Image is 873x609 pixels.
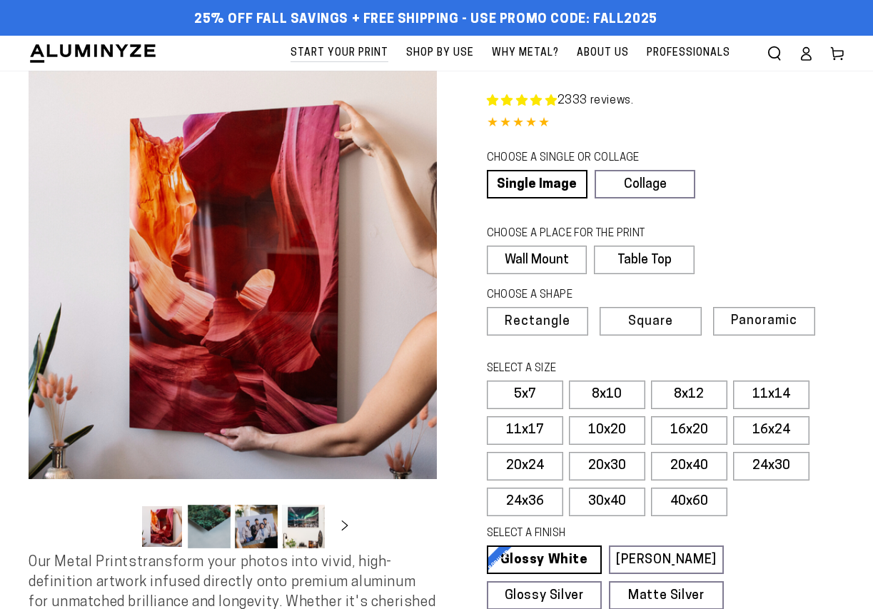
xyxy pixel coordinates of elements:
[733,381,809,409] label: 11x14
[505,316,570,328] span: Rectangle
[487,381,563,409] label: 5x7
[487,114,845,134] div: 4.85 out of 5.0 stars
[647,44,730,62] span: Professionals
[594,246,695,274] label: Table Top
[485,36,566,71] a: Why Metal?
[487,361,696,377] legend: SELECT A SIZE
[569,381,645,409] label: 8x10
[291,44,388,62] span: Start Your Print
[399,36,481,71] a: Shop By Use
[487,545,602,574] a: Glossy White
[651,452,727,480] label: 20x40
[487,151,682,166] legend: CHOOSE A SINGLE OR COLLAGE
[609,545,724,574] a: [PERSON_NAME]
[487,416,563,445] label: 11x17
[487,452,563,480] label: 20x24
[282,505,325,548] button: Load image 4 in gallery view
[651,416,727,445] label: 16x20
[640,36,737,71] a: Professionals
[570,36,636,71] a: About Us
[733,416,809,445] label: 16x24
[283,36,395,71] a: Start Your Print
[487,488,563,516] label: 24x36
[595,170,695,198] a: Collage
[105,510,136,542] button: Slide left
[492,44,559,62] span: Why Metal?
[329,510,360,542] button: Slide right
[188,505,231,548] button: Load image 2 in gallery view
[487,288,684,303] legend: CHOOSE A SHAPE
[487,226,682,242] legend: CHOOSE A PLACE FOR THE PRINT
[651,488,727,516] label: 40x60
[577,44,629,62] span: About Us
[651,381,727,409] label: 8x12
[733,452,809,480] label: 24x30
[29,71,437,553] media-gallery: Gallery Viewer
[628,316,673,328] span: Square
[141,505,183,548] button: Load image 1 in gallery view
[406,44,474,62] span: Shop By Use
[29,43,157,64] img: Aluminyze
[487,246,587,274] label: Wall Mount
[194,12,657,28] span: 25% off FALL Savings + Free Shipping - Use Promo Code: FALL2025
[235,505,278,548] button: Load image 3 in gallery view
[759,38,790,69] summary: Search our site
[731,314,797,328] span: Panoramic
[569,452,645,480] label: 20x30
[569,488,645,516] label: 30x40
[487,526,696,542] legend: SELECT A FINISH
[569,416,645,445] label: 10x20
[487,170,587,198] a: Single Image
